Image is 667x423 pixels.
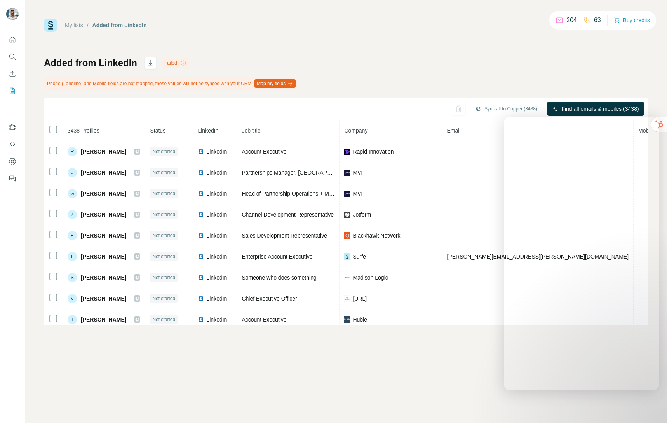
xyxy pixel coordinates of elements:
[152,148,175,155] span: Not started
[206,232,227,239] span: LinkedIn
[44,77,297,90] div: Phone (Landline) and Mobile fields are not mapped, these values will not be synced with your CRM
[344,149,350,155] img: company-logo
[242,149,286,155] span: Account Executive
[242,232,327,239] span: Sales Development Representative
[198,253,204,260] img: LinkedIn logo
[6,171,19,185] button: Feedback
[68,128,99,134] span: 3438 Profiles
[152,253,175,260] span: Not started
[242,316,286,323] span: Account Executive
[470,103,543,115] button: Sync all to Copper (3438)
[6,50,19,64] button: Search
[344,211,350,218] img: company-logo
[198,128,218,134] span: LinkedIn
[68,189,77,198] div: G
[353,169,364,177] span: MVF
[44,19,57,32] img: Surfe Logo
[6,33,19,47] button: Quick start
[6,67,19,81] button: Enrich CSV
[242,295,297,302] span: Chief Executive Officer
[6,154,19,168] button: Dashboard
[81,148,126,156] span: [PERSON_NAME]
[198,274,204,281] img: LinkedIn logo
[353,295,367,302] span: [URL]
[344,191,350,197] img: company-logo
[44,57,137,69] h1: Added from LinkedIn
[6,84,19,98] button: My lists
[242,274,316,281] span: Someone who does something
[198,170,204,176] img: LinkedIn logo
[242,128,260,134] span: Job title
[504,117,659,390] iframe: Intercom live chat
[344,170,350,176] img: company-logo
[206,295,227,302] span: LinkedIn
[242,191,355,197] span: Head of Partnership Operations + Monetization
[198,191,204,197] img: LinkedIn logo
[344,316,350,323] img: company-logo
[344,128,367,134] span: Company
[344,274,350,281] img: company-logo
[206,316,227,323] span: LinkedIn
[6,120,19,134] button: Use Surfe on LinkedIn
[81,253,126,260] span: [PERSON_NAME]
[254,79,296,88] button: Map my fields
[152,169,175,176] span: Not started
[68,231,77,240] div: E
[81,211,126,218] span: [PERSON_NAME]
[353,316,367,323] span: Huble
[81,190,126,198] span: [PERSON_NAME]
[152,316,175,323] span: Not started
[81,316,126,323] span: [PERSON_NAME]
[641,397,659,415] iframe: Intercom live chat
[353,190,364,198] span: MVF
[206,148,227,156] span: LinkedIn
[162,58,189,68] div: Failed
[547,102,644,116] button: Find all emails & mobiles (3438)
[68,168,77,177] div: J
[65,22,83,28] a: My lists
[206,190,227,198] span: LinkedIn
[68,273,77,282] div: S
[198,295,204,302] img: LinkedIn logo
[198,211,204,218] img: LinkedIn logo
[68,210,77,219] div: Z
[81,169,126,177] span: [PERSON_NAME]
[81,232,126,239] span: [PERSON_NAME]
[242,253,312,260] span: Enterprise Account Executive
[353,274,388,281] span: Madison Logic
[614,15,650,26] button: Buy credits
[6,137,19,151] button: Use Surfe API
[81,295,126,302] span: [PERSON_NAME]
[344,253,350,260] img: company-logo
[242,211,334,218] span: Channel Development Representative
[68,252,77,261] div: L
[242,170,354,176] span: Partnerships Manager, [GEOGRAPHIC_DATA]
[68,315,77,324] div: T
[561,105,639,113] span: Find all emails & mobiles (3438)
[150,128,165,134] span: Status
[353,211,371,218] span: Jotform
[152,211,175,218] span: Not started
[68,147,77,156] div: R
[152,232,175,239] span: Not started
[206,169,227,177] span: LinkedIn
[353,232,400,239] span: Blackhawk Network
[198,149,204,155] img: LinkedIn logo
[152,295,175,302] span: Not started
[206,253,227,260] span: LinkedIn
[92,21,147,29] div: Added from LinkedIn
[81,274,126,281] span: [PERSON_NAME]
[344,295,350,302] img: company-logo
[447,253,629,260] span: [PERSON_NAME][EMAIL_ADDRESS][PERSON_NAME][DOMAIN_NAME]
[152,190,175,197] span: Not started
[344,232,350,239] img: company-logo
[594,16,601,25] p: 63
[353,148,394,156] span: Rapid Innovation
[353,253,366,260] span: Surfe
[198,232,204,239] img: LinkedIn logo
[6,8,19,20] img: Avatar
[198,316,204,323] img: LinkedIn logo
[68,294,77,303] div: V
[566,16,577,25] p: 204
[206,211,227,218] span: LinkedIn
